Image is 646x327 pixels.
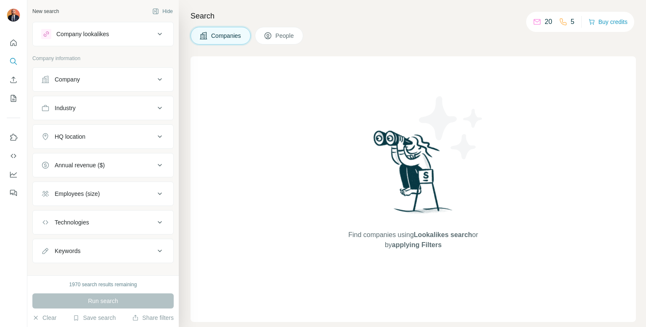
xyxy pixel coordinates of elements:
[55,247,80,255] div: Keywords
[7,72,20,87] button: Enrich CSV
[7,148,20,163] button: Use Surfe API
[346,230,480,250] span: Find companies using or by
[55,190,100,198] div: Employees (size)
[33,184,173,204] button: Employees (size)
[146,5,179,18] button: Hide
[392,241,442,248] span: applying Filters
[7,8,20,22] img: Avatar
[56,30,109,38] div: Company lookalikes
[33,98,173,118] button: Industry
[69,281,137,288] div: 1970 search results remaining
[33,155,173,175] button: Annual revenue ($)
[7,54,20,69] button: Search
[413,90,489,166] img: Surfe Illustration - Stars
[545,17,552,27] p: 20
[7,185,20,200] button: Feedback
[588,16,627,28] button: Buy credits
[275,32,295,40] span: People
[32,314,56,322] button: Clear
[191,10,636,22] h4: Search
[211,32,242,40] span: Companies
[32,8,59,15] div: New search
[7,130,20,145] button: Use Surfe on LinkedIn
[55,161,105,169] div: Annual revenue ($)
[33,241,173,261] button: Keywords
[55,132,85,141] div: HQ location
[33,24,173,44] button: Company lookalikes
[414,231,472,238] span: Lookalikes search
[55,218,89,227] div: Technologies
[571,17,575,27] p: 5
[32,55,174,62] p: Company information
[55,104,76,112] div: Industry
[55,75,80,84] div: Company
[132,314,174,322] button: Share filters
[370,128,457,222] img: Surfe Illustration - Woman searching with binoculars
[33,127,173,147] button: HQ location
[7,167,20,182] button: Dashboard
[7,91,20,106] button: My lists
[7,35,20,50] button: Quick start
[73,314,116,322] button: Save search
[33,69,173,90] button: Company
[33,212,173,232] button: Technologies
